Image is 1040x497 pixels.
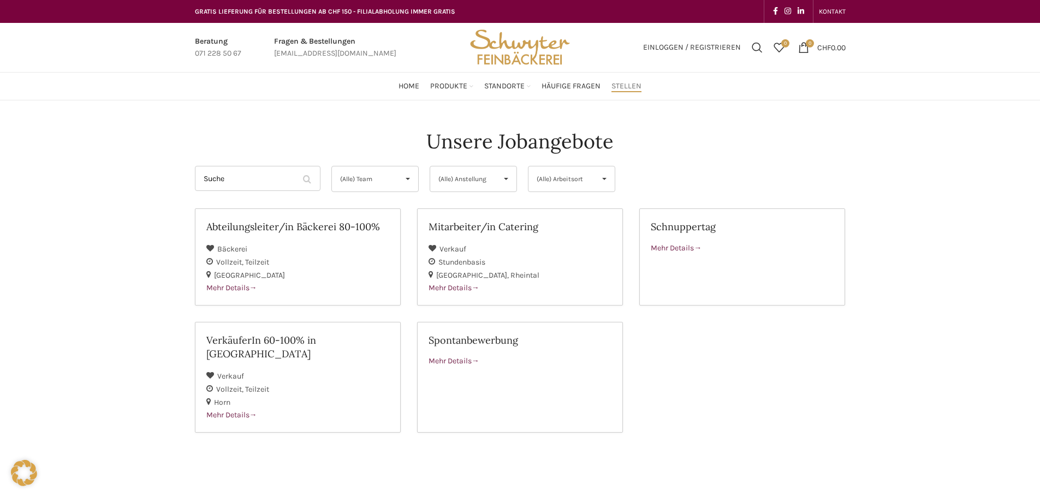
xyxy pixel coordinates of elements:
[643,44,741,51] span: Einloggen / Registrieren
[429,220,611,233] h2: Mitarbeiter/in Catering
[542,81,601,92] span: Häufige Fragen
[206,333,389,361] h2: VerkäuferIn 60-100% in [GEOGRAPHIC_DATA]
[819,1,846,22] a: KONTAKT
[429,356,479,366] span: Mehr Details
[438,258,485,267] span: Stundenbasis
[438,166,490,191] span: (Alle) Anstellung
[806,39,814,47] span: 0
[537,166,589,191] span: (Alle) Arbeitsort
[216,258,245,267] span: Vollzeit
[817,43,846,52] bdi: 0.00
[746,37,768,58] a: Suchen
[510,271,539,280] span: Rheintal
[466,42,573,51] a: Site logo
[214,271,285,280] span: [GEOGRAPHIC_DATA]
[340,166,392,191] span: (Alle) Team
[436,271,510,280] span: [GEOGRAPHIC_DATA]
[417,208,623,306] a: Mitarbeiter/in Catering Verkauf Stundenbasis [GEOGRAPHIC_DATA] Rheintal Mehr Details
[399,81,419,92] span: Home
[484,75,531,97] a: Standorte
[429,333,611,347] h2: Spontanbewerbung
[206,283,257,292] span: Mehr Details
[245,385,269,394] span: Teilzeit
[794,4,807,19] a: Linkedin social link
[781,39,789,47] span: 0
[429,283,479,292] span: Mehr Details
[817,43,831,52] span: CHF
[813,1,851,22] div: Secondary navigation
[195,8,455,15] span: GRATIS LIEFERUNG FÜR BESTELLUNGEN AB CHF 150 - FILIALABHOLUNG IMMER GRATIS
[274,35,396,60] a: Infobox link
[417,322,623,433] a: Spontanbewerbung Mehr Details
[793,37,851,58] a: 0 CHF0.00
[195,166,320,191] input: Suche
[770,4,781,19] a: Facebook social link
[430,81,467,92] span: Produkte
[611,81,641,92] span: Stellen
[651,220,834,233] h2: Schnuppertag
[189,75,851,97] div: Main navigation
[195,322,401,433] a: VerkäuferIn 60-100% in [GEOGRAPHIC_DATA] Verkauf Vollzeit Teilzeit Horn Mehr Details
[397,166,418,191] span: ▾
[430,75,473,97] a: Produkte
[638,37,746,58] a: Einloggen / Registrieren
[195,35,241,60] a: Infobox link
[819,8,846,15] span: KONTAKT
[195,208,401,306] a: Abteilungsleiter/in Bäckerei 80-100% Bäckerei Vollzeit Teilzeit [GEOGRAPHIC_DATA] Mehr Details
[594,166,615,191] span: ▾
[439,244,466,254] span: Verkauf
[245,258,269,267] span: Teilzeit
[217,372,244,381] span: Verkauf
[426,128,614,155] h4: Unsere Jobangebote
[496,166,516,191] span: ▾
[217,244,247,254] span: Bäckerei
[216,385,245,394] span: Vollzeit
[206,220,389,233] h2: Abteilungsleiter/in Bäckerei 80-100%
[484,81,525,92] span: Standorte
[214,398,230,407] span: Horn
[466,23,573,72] img: Bäckerei Schwyter
[639,208,845,306] a: Schnuppertag Mehr Details
[768,37,790,58] a: 0
[768,37,790,58] div: Meine Wunschliste
[781,4,794,19] a: Instagram social link
[651,243,702,253] span: Mehr Details
[611,75,641,97] a: Stellen
[399,75,419,97] a: Home
[206,410,257,420] span: Mehr Details
[542,75,601,97] a: Häufige Fragen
